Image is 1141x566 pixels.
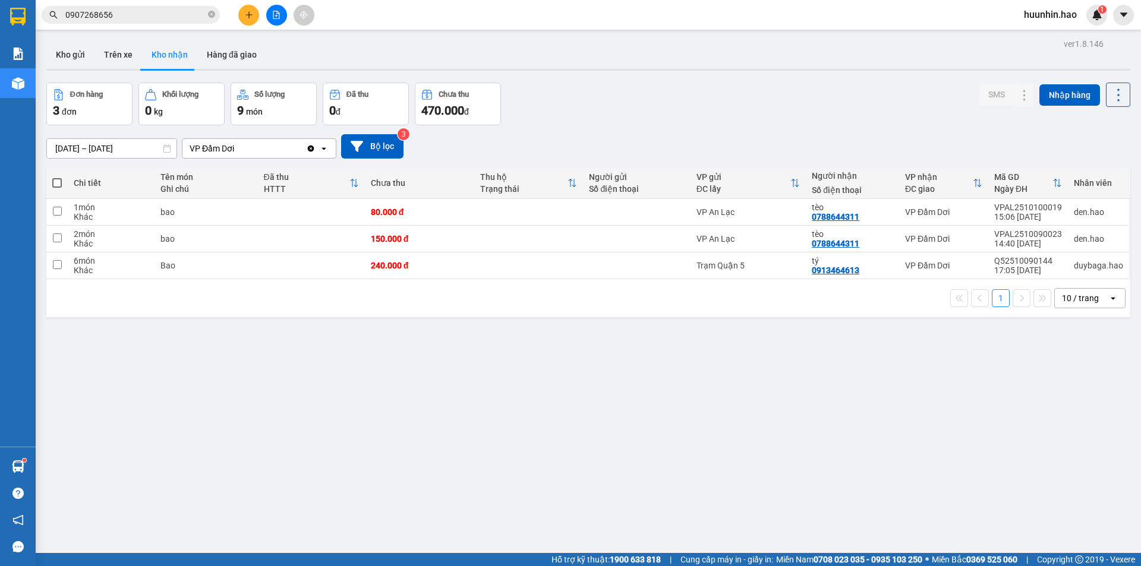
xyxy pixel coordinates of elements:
div: 80.000 đ [371,207,468,217]
sup: 3 [398,128,409,140]
button: 1 [992,289,1010,307]
button: plus [238,5,259,26]
th: Toggle SortBy [258,167,365,199]
th: Toggle SortBy [988,167,1068,199]
div: VP An Lạc [696,234,800,244]
button: Số lượng9món [231,83,317,125]
th: Toggle SortBy [691,167,806,199]
span: notification [12,514,24,526]
input: Tìm tên, số ĐT hoặc mã đơn [65,8,206,21]
div: Đã thu [346,90,368,99]
li: Hotline: 02839552959 [111,44,497,59]
div: 6 món [74,256,149,265]
button: Khối lượng0kg [138,83,225,125]
div: Chưa thu [439,90,469,99]
img: icon-new-feature [1092,10,1102,20]
div: Đơn hàng [70,90,103,99]
svg: open [319,144,329,153]
div: Ngày ĐH [994,184,1052,194]
button: Bộ lọc [341,134,404,159]
div: VP An Lạc [696,207,800,217]
span: đơn [62,107,77,116]
div: 14:40 [DATE] [994,239,1062,248]
span: plus [245,11,253,19]
svg: Clear value [306,144,316,153]
button: Đã thu0đ [323,83,409,125]
span: close-circle [208,11,215,18]
div: Chưa thu [371,178,468,188]
button: Kho nhận [142,40,197,69]
div: bao [160,234,251,244]
button: SMS [979,84,1014,105]
span: huunhin.hao [1014,7,1086,22]
span: message [12,541,24,552]
div: Khác [74,239,149,248]
img: warehouse-icon [12,77,24,90]
div: Khác [74,265,149,275]
div: Người gửi [589,172,684,182]
button: file-add [266,5,287,26]
div: Trạng thái [480,184,568,194]
div: Chi tiết [74,178,149,188]
span: Hỗ trợ kỹ thuật: [551,553,661,566]
button: Chưa thu470.000đ [415,83,501,125]
div: tý [812,256,893,265]
div: Khối lượng [162,90,198,99]
th: Toggle SortBy [474,167,584,199]
strong: 0369 525 060 [966,555,1017,564]
span: | [670,553,672,566]
div: Khác [74,212,149,222]
div: den.hao [1074,234,1123,244]
img: warehouse-icon [12,460,24,473]
img: logo-vxr [10,8,26,26]
div: 15:06 [DATE] [994,212,1062,222]
div: Đã thu [264,172,349,182]
div: VP Đầm Dơi [190,143,234,154]
div: VPAL2510090023 [994,229,1062,239]
div: Nhân viên [1074,178,1123,188]
div: 150.000 đ [371,234,468,244]
div: Người nhận [812,171,893,181]
div: Bao [160,261,251,270]
li: 26 Phó Cơ Điều, Phường 12 [111,29,497,44]
div: bao [160,207,251,217]
button: Kho gửi [46,40,94,69]
div: 0913464613 [812,265,859,275]
div: duybaga.hao [1074,261,1123,270]
div: 17:05 [DATE] [994,265,1062,275]
img: logo.jpg [15,15,74,74]
span: aim [300,11,308,19]
div: Ghi chú [160,184,251,194]
strong: 0708 023 035 - 0935 103 250 [814,555,922,564]
span: 1 [1100,5,1104,14]
button: caret-down [1113,5,1134,26]
button: Hàng đã giao [197,40,266,69]
span: Miền Bắc [932,553,1017,566]
div: 10 / trang [1062,292,1099,304]
span: 0 [145,103,152,118]
div: den.hao [1074,207,1123,217]
span: 3 [53,103,59,118]
div: HTTT [264,184,349,194]
button: aim [294,5,314,26]
div: Trạm Quận 5 [696,261,800,270]
div: 0788644311 [812,239,859,248]
div: Mã GD [994,172,1052,182]
div: VP Đầm Dơi [905,261,982,270]
span: món [246,107,263,116]
div: 0788644311 [812,212,859,222]
span: | [1026,553,1028,566]
span: caret-down [1118,10,1129,20]
span: kg [154,107,163,116]
div: 1 món [74,203,149,212]
button: Trên xe [94,40,142,69]
div: VP gửi [696,172,790,182]
div: ĐC giao [905,184,973,194]
span: question-circle [12,488,24,499]
span: 0 [329,103,336,118]
div: VPAL2510100019 [994,203,1062,212]
span: đ [336,107,341,116]
sup: 1 [1098,5,1107,14]
img: solution-icon [12,48,24,60]
span: 470.000 [421,103,464,118]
